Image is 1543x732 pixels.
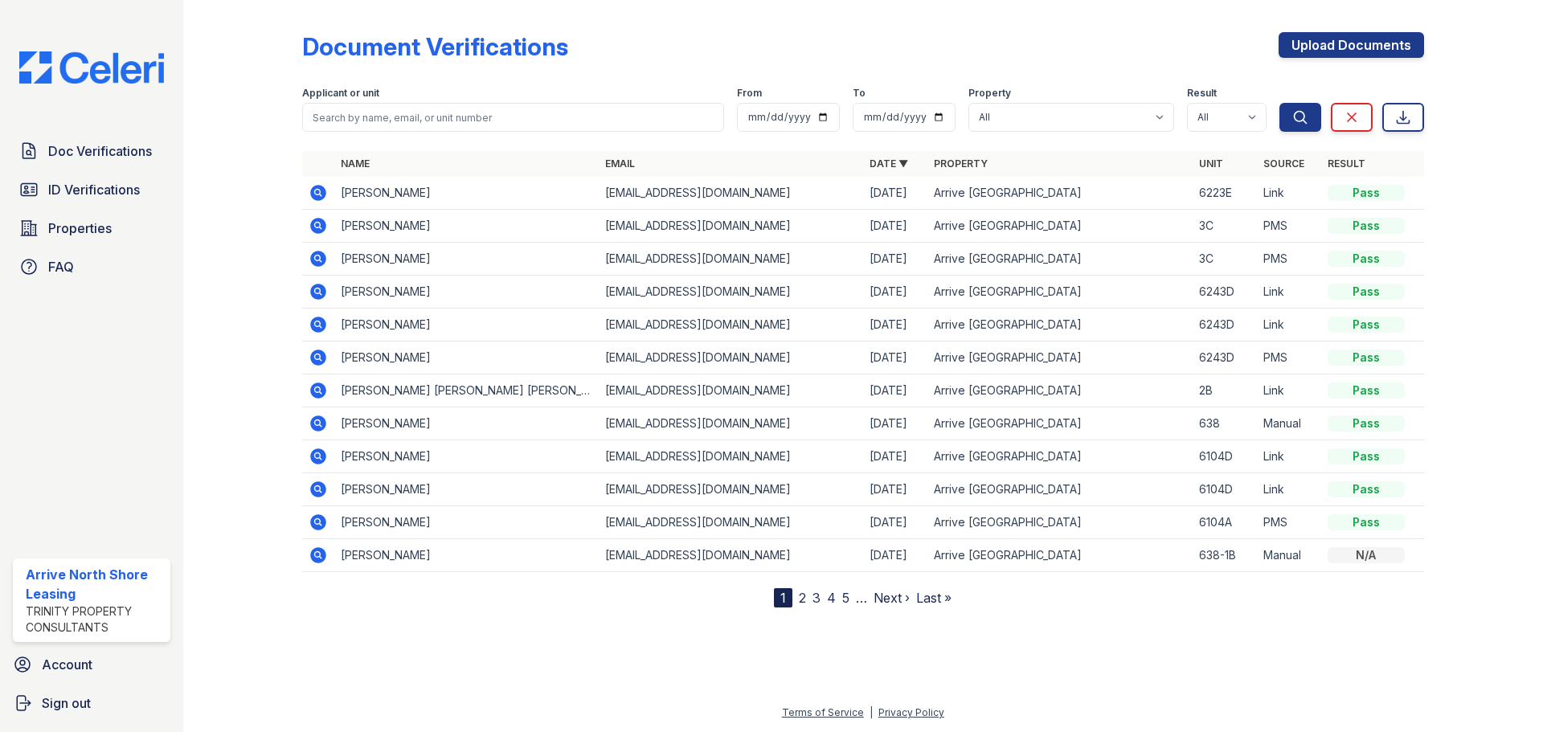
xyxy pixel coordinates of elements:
a: Name [341,157,370,170]
td: [EMAIL_ADDRESS][DOMAIN_NAME] [599,276,863,309]
div: 1 [774,588,792,607]
td: 6223E [1193,177,1257,210]
td: PMS [1257,506,1321,539]
td: Arrive [GEOGRAPHIC_DATA] [927,177,1192,210]
td: [PERSON_NAME] [PERSON_NAME] [PERSON_NAME] [334,374,599,407]
td: Arrive [GEOGRAPHIC_DATA] [927,407,1192,440]
td: 2B [1193,374,1257,407]
img: CE_Logo_Blue-a8612792a0a2168367f1c8372b55b34899dd931a85d93a1a3d3e32e68fde9ad4.png [6,51,177,84]
td: Manual [1257,539,1321,572]
td: [DATE] [863,473,927,506]
span: FAQ [48,257,74,276]
a: 5 [842,590,849,606]
td: Arrive [GEOGRAPHIC_DATA] [927,539,1192,572]
label: To [853,87,866,100]
td: [EMAIL_ADDRESS][DOMAIN_NAME] [599,243,863,276]
td: [PERSON_NAME] [334,309,599,341]
div: Pass [1328,317,1405,333]
div: Pass [1328,415,1405,431]
td: Arrive [GEOGRAPHIC_DATA] [927,341,1192,374]
td: [DATE] [863,374,927,407]
td: [DATE] [863,243,927,276]
td: [PERSON_NAME] [334,341,599,374]
td: Link [1257,309,1321,341]
label: Property [968,87,1011,100]
td: [EMAIL_ADDRESS][DOMAIN_NAME] [599,506,863,539]
a: Date ▼ [870,157,908,170]
td: PMS [1257,243,1321,276]
div: Pass [1328,481,1405,497]
td: [EMAIL_ADDRESS][DOMAIN_NAME] [599,473,863,506]
td: [EMAIL_ADDRESS][DOMAIN_NAME] [599,309,863,341]
td: 3C [1193,243,1257,276]
td: [PERSON_NAME] [334,276,599,309]
button: Sign out [6,687,177,719]
td: [DATE] [863,276,927,309]
td: Link [1257,374,1321,407]
div: Pass [1328,350,1405,366]
td: Arrive [GEOGRAPHIC_DATA] [927,506,1192,539]
a: Source [1263,157,1304,170]
a: Doc Verifications [13,135,170,167]
td: Link [1257,440,1321,473]
div: Pass [1328,284,1405,300]
td: Arrive [GEOGRAPHIC_DATA] [927,243,1192,276]
span: Doc Verifications [48,141,152,161]
td: Arrive [GEOGRAPHIC_DATA] [927,473,1192,506]
div: Document Verifications [302,32,568,61]
label: Applicant or unit [302,87,379,100]
td: 638 [1193,407,1257,440]
td: 6104D [1193,473,1257,506]
td: [DATE] [863,407,927,440]
div: Pass [1328,382,1405,399]
td: [PERSON_NAME] [334,210,599,243]
a: ID Verifications [13,174,170,206]
td: [DATE] [863,177,927,210]
td: Arrive [GEOGRAPHIC_DATA] [927,276,1192,309]
label: Result [1187,87,1217,100]
td: 6243D [1193,276,1257,309]
td: 6104D [1193,440,1257,473]
td: [EMAIL_ADDRESS][DOMAIN_NAME] [599,407,863,440]
div: | [870,706,873,718]
td: Link [1257,177,1321,210]
div: Pass [1328,218,1405,234]
div: Trinity Property Consultants [26,603,164,636]
span: Account [42,655,92,674]
td: 3C [1193,210,1257,243]
td: [EMAIL_ADDRESS][DOMAIN_NAME] [599,440,863,473]
td: [DATE] [863,210,927,243]
td: 6243D [1193,309,1257,341]
a: Email [605,157,635,170]
td: [PERSON_NAME] [334,177,599,210]
td: Link [1257,276,1321,309]
a: 3 [812,590,821,606]
a: Next › [874,590,910,606]
td: 6243D [1193,341,1257,374]
td: [PERSON_NAME] [334,407,599,440]
td: [PERSON_NAME] [334,539,599,572]
span: Properties [48,219,112,238]
td: Arrive [GEOGRAPHIC_DATA] [927,374,1192,407]
input: Search by name, email, or unit number [302,103,724,132]
div: Pass [1328,185,1405,201]
td: [DATE] [863,539,927,572]
label: From [737,87,762,100]
td: [DATE] [863,309,927,341]
td: [PERSON_NAME] [334,243,599,276]
a: Unit [1199,157,1223,170]
div: Pass [1328,251,1405,267]
a: 4 [827,590,836,606]
a: Terms of Service [782,706,864,718]
a: Result [1328,157,1365,170]
td: PMS [1257,210,1321,243]
div: Arrive North Shore Leasing [26,565,164,603]
span: ID Verifications [48,180,140,199]
td: Arrive [GEOGRAPHIC_DATA] [927,210,1192,243]
td: Link [1257,473,1321,506]
td: [EMAIL_ADDRESS][DOMAIN_NAME] [599,341,863,374]
td: [EMAIL_ADDRESS][DOMAIN_NAME] [599,539,863,572]
td: [PERSON_NAME] [334,440,599,473]
td: 6104A [1193,506,1257,539]
td: [EMAIL_ADDRESS][DOMAIN_NAME] [599,374,863,407]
